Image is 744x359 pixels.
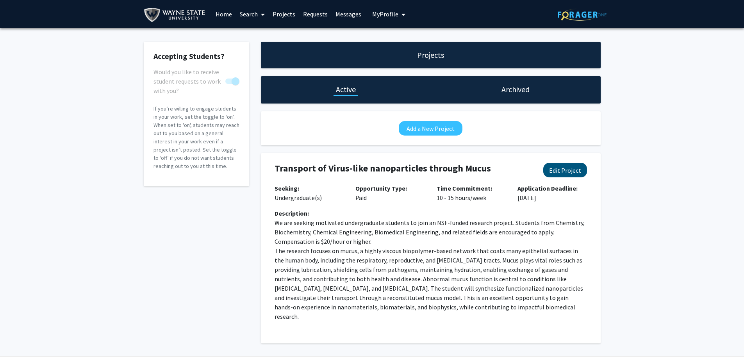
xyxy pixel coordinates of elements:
[275,184,344,202] p: Undergraduate(s)
[153,52,239,61] h2: Accepting Students?
[299,0,332,28] a: Requests
[275,184,299,192] b: Seeking:
[372,10,398,18] span: My Profile
[153,67,222,95] span: Would you like to receive student requests to work with you?
[355,184,425,202] p: Paid
[417,50,444,61] h1: Projects
[153,105,239,170] p: If you’re willing to engage students in your work, set the toggle to ‘on’. When set to 'on', stud...
[236,0,269,28] a: Search
[275,209,587,218] div: Description:
[6,324,33,353] iframe: Chat
[275,246,587,321] p: The research focuses on mucus, a highly viscous biopolymer-based network that coats many epitheli...
[275,218,587,246] p: We are seeking motivated undergraduate students to join an NSF-funded research project. Students ...
[558,9,607,21] img: ForagerOne Logo
[501,84,530,95] h1: Archived
[517,184,587,202] p: [DATE]
[543,163,587,177] button: Edit Project
[336,84,356,95] h1: Active
[212,0,236,28] a: Home
[144,6,209,24] img: Wayne State University Logo
[275,163,531,174] h4: Transport of Virus-like nanoparticles through Mucus
[332,0,365,28] a: Messages
[437,184,492,192] b: Time Commitment:
[355,184,407,192] b: Opportunity Type:
[399,121,462,136] button: Add a New Project
[517,184,578,192] b: Application Deadline:
[437,184,506,202] p: 10 - 15 hours/week
[269,0,299,28] a: Projects
[153,67,239,86] div: You cannot turn this off while you have active projects.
